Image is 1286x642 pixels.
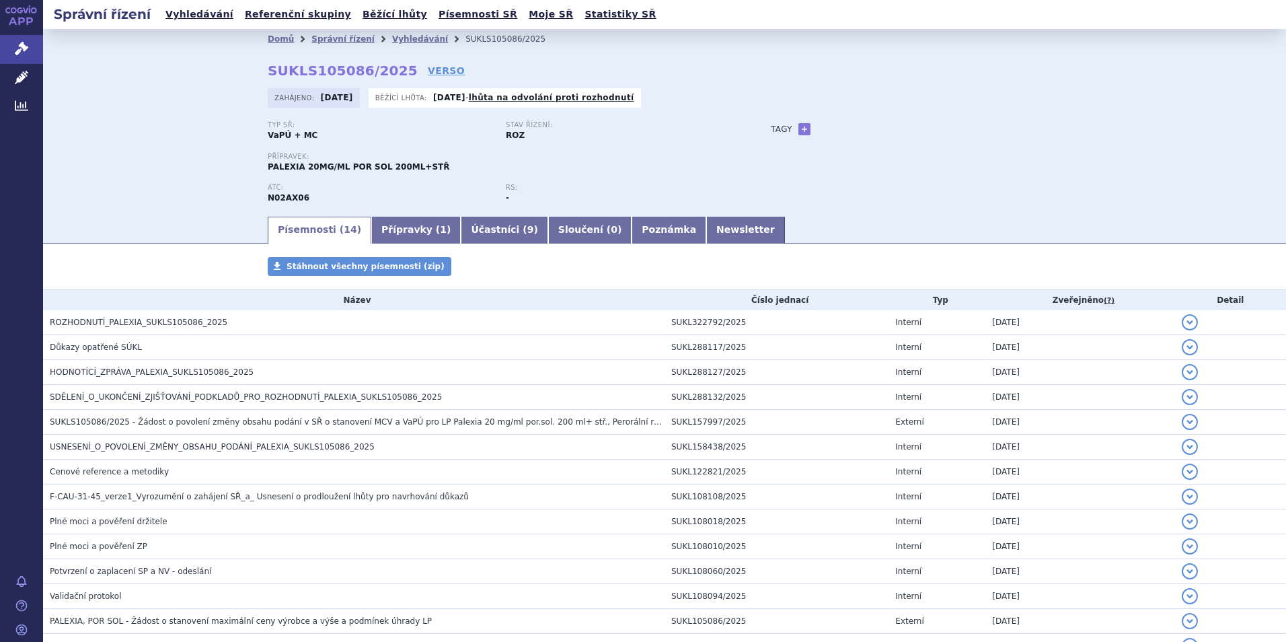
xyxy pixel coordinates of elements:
[985,335,1174,360] td: [DATE]
[268,184,492,192] p: ATC:
[665,534,888,559] td: SUKL108010/2025
[1182,513,1198,530] button: detail
[433,92,634,103] p: -
[268,257,451,276] a: Stáhnout všechny písemnosti (zip)
[287,262,445,271] span: Stáhnout všechny písemnosti (zip)
[440,224,447,235] span: 1
[433,93,465,102] strong: [DATE]
[548,217,632,244] a: Sloučení (0)
[50,542,147,551] span: Plné moci a pověření ZP
[371,217,461,244] a: Přípravky (1)
[1104,296,1114,306] abbr: (?)
[50,442,375,452] span: USNESENÍ_O_POVOLENÍ_ZMĚNY_OBSAHU_PODÁNÍ_PALEXIA_SUKLS105086_2025
[895,467,921,476] span: Interní
[1182,364,1198,380] button: detail
[50,367,254,377] span: HODNOTÍCÍ_ZPRÁVA_PALEXIA_SUKLS105086_2025
[895,392,921,402] span: Interní
[1182,414,1198,430] button: detail
[434,5,521,24] a: Písemnosti SŘ
[895,442,921,452] span: Interní
[50,343,142,352] span: Důkazy opatřené SÚKL
[665,360,888,385] td: SUKL288127/2025
[895,542,921,551] span: Interní
[771,121,792,137] h3: Tagy
[161,5,237,24] a: Vyhledávání
[506,184,730,192] p: RS:
[985,559,1174,584] td: [DATE]
[311,34,375,44] a: Správní řízení
[895,367,921,377] span: Interní
[1182,389,1198,405] button: detail
[985,485,1174,509] td: [DATE]
[1182,538,1198,555] button: detail
[50,567,211,576] span: Potvrzení o zaplacení SP a NV - odeslání
[895,567,921,576] span: Interní
[665,335,888,360] td: SUKL288117/2025
[888,290,985,310] th: Typ
[985,310,1174,335] td: [DATE]
[985,609,1174,634] td: [DATE]
[1182,613,1198,629] button: detail
[428,64,465,77] a: VERSO
[527,224,534,235] span: 9
[469,93,634,102] a: lhůta na odvolání proti rozhodnutí
[525,5,577,24] a: Moje SŘ
[665,290,888,310] th: Číslo jednací
[985,534,1174,559] td: [DATE]
[985,435,1174,460] td: [DATE]
[344,224,356,235] span: 14
[665,460,888,485] td: SUKL122821/2025
[50,517,167,526] span: Plné moci a pověření držitele
[268,131,317,140] strong: VaPÚ + MC
[321,93,353,102] strong: [DATE]
[50,467,169,476] span: Cenové reference a metodiky
[1182,314,1198,330] button: detail
[611,224,617,235] span: 0
[798,123,810,135] a: +
[268,63,418,79] strong: SUKLS105086/2025
[985,460,1174,485] td: [DATE]
[50,318,227,327] span: ROZHODNUTÍ_PALEXIA_SUKLS105086_2025
[50,417,676,427] span: SUKLS105086/2025 - Žádost o povolení změny obsahu podání v SŘ o stanovení MCV a VaPÚ pro LP Palex...
[241,5,355,24] a: Referenční skupiny
[665,485,888,509] td: SUKL108108/2025
[1182,339,1198,355] button: detail
[392,34,448,44] a: Vyhledávání
[895,616,923,626] span: Externí
[985,360,1174,385] td: [DATE]
[985,290,1174,310] th: Zveřejněno
[665,410,888,435] td: SUKL157997/2025
[895,492,921,501] span: Interní
[506,121,730,129] p: Stav řízení:
[461,217,547,244] a: Účastníci (9)
[268,193,309,203] strong: TAPENTADOL
[665,509,888,534] td: SUKL108018/2025
[50,392,442,402] span: SDĚLENÍ_O_UKONČENÍ_ZJIŠŤOVÁNÍ_PODKLADŮ_PRO_ROZHODNUTÍ_PALEXIA_SUKLS105086_2025
[268,153,744,161] p: Přípravek:
[706,217,785,244] a: Newsletter
[895,318,921,327] span: Interní
[895,417,923,427] span: Externí
[50,616,432,626] span: PALEXIA, POR SOL - Žádost o stanovení maximální ceny výrobce a výše a podmínek úhrady LP
[895,592,921,601] span: Interní
[506,131,525,140] strong: ROZ
[375,92,430,103] span: Běžící lhůta:
[895,343,921,352] span: Interní
[665,310,888,335] td: SUKL322792/2025
[1182,464,1198,480] button: detail
[580,5,660,24] a: Statistiky SŘ
[665,559,888,584] td: SUKL108060/2025
[1175,290,1286,310] th: Detail
[1182,588,1198,604] button: detail
[665,385,888,410] td: SUKL288132/2025
[665,435,888,460] td: SUKL158438/2025
[268,162,450,172] span: PALEXIA 20MG/ML POR SOL 200ML+STŘ
[50,592,122,601] span: Validační protokol
[665,584,888,609] td: SUKL108094/2025
[358,5,431,24] a: Běžící lhůty
[50,492,469,501] span: F-CAU-31-45_verze1_Vyrozumění o zahájení SŘ_a_ Usnesení o prodloužení lhůty pro navrhování důkazů
[632,217,706,244] a: Poznámka
[268,121,492,129] p: Typ SŘ:
[985,385,1174,410] td: [DATE]
[1182,563,1198,579] button: detail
